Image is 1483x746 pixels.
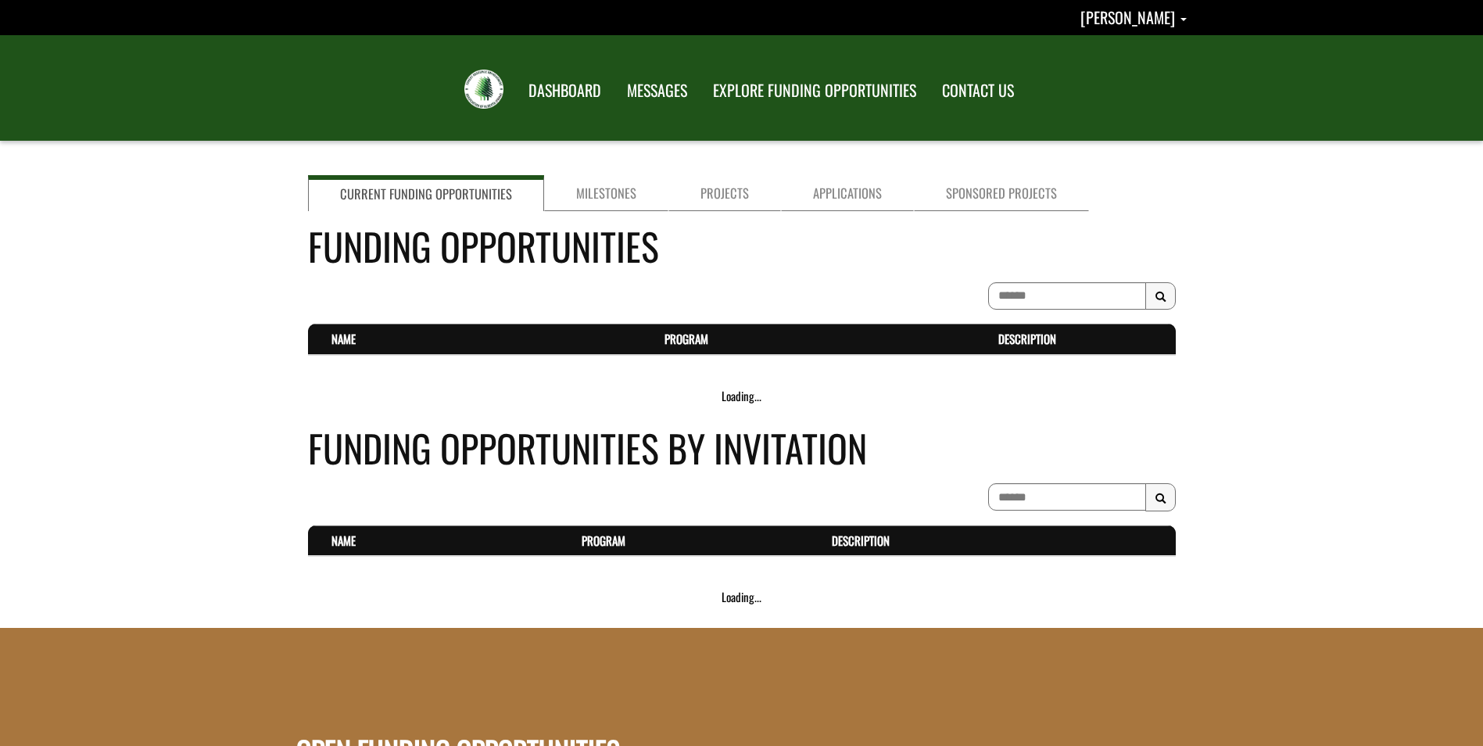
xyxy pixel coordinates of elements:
[1080,5,1175,29] span: [PERSON_NAME]
[988,282,1146,310] input: To search on partial text, use the asterisk (*) wildcard character.
[514,66,1026,110] nav: Main Navigation
[308,175,544,211] a: Current Funding Opportunities
[781,175,914,211] a: Applications
[832,532,890,549] a: Description
[308,218,1176,274] h4: Funding Opportunities
[1145,483,1176,511] button: Search Results
[308,388,1176,404] div: Loading...
[331,330,356,347] a: Name
[517,71,613,110] a: DASHBOARD
[308,420,1176,475] h4: Funding Opportunities By Invitation
[308,589,1176,605] div: Loading...
[701,71,928,110] a: EXPLORE FUNDING OPPORTUNITIES
[615,71,699,110] a: MESSAGES
[1145,282,1176,310] button: Search Results
[544,175,668,211] a: Milestones
[988,483,1146,511] input: To search on partial text, use the asterisk (*) wildcard character.
[930,71,1026,110] a: CONTACT US
[664,330,708,347] a: Program
[331,532,356,549] a: Name
[998,330,1056,347] a: Description
[1080,5,1187,29] a: Cristina Shantz
[464,70,503,109] img: FRIAA Submissions Portal
[668,175,781,211] a: Projects
[582,532,625,549] a: Program
[914,175,1089,211] a: Sponsored Projects
[1142,525,1176,556] th: Actions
